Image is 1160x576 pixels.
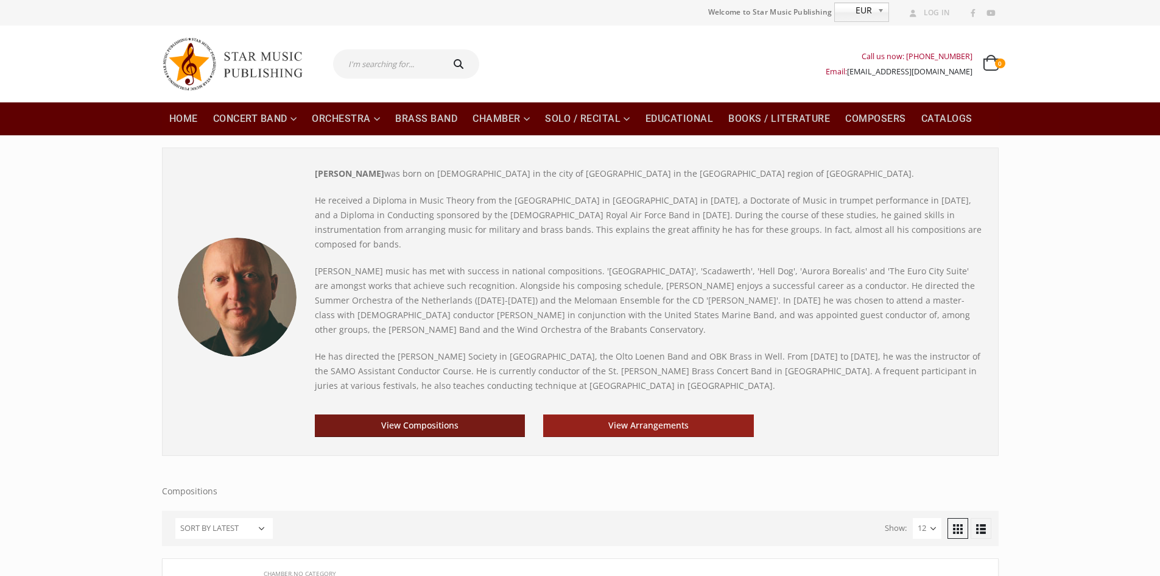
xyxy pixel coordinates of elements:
[162,32,314,96] img: Star Music Publishing
[175,518,273,539] select: Shop order
[206,102,304,135] a: Concert Band
[178,238,297,357] img: Jan-Bosveld-foto
[315,349,983,393] p: He has directed the [PERSON_NAME] Society in [GEOGRAPHIC_DATA], the Olto Loenen Band and OBK Bras...
[838,102,913,135] a: Composers
[538,102,638,135] a: Solo / Recital
[721,102,837,135] a: Books / Literature
[885,521,907,536] label: Show:
[914,102,980,135] a: Catalogs
[708,3,832,21] span: Welcome to Star Music Publishing
[971,518,991,539] a: List View
[304,102,387,135] a: Orchestra
[465,102,537,135] a: Chamber
[315,414,526,437] a: View Compositions
[315,264,983,337] p: [PERSON_NAME] music has met with success in national compositions. '[GEOGRAPHIC_DATA]', 'Scadawer...
[315,166,983,181] p: was born on [DEMOGRAPHIC_DATA] in the city of [GEOGRAPHIC_DATA] in the [GEOGRAPHIC_DATA] region o...
[388,102,465,135] a: Brass Band
[441,49,480,79] button: Search
[826,64,972,79] div: Email:
[983,5,999,21] a: Youtube
[162,102,205,135] a: Home
[315,168,384,179] strong: [PERSON_NAME]
[847,66,972,77] a: [EMAIL_ADDRESS][DOMAIN_NAME]
[995,59,1005,68] span: 0
[162,148,999,499] div: Compositions
[826,49,972,64] div: Call us now: [PHONE_NUMBER]
[905,5,950,21] a: Log In
[947,518,968,539] a: Grid View
[333,49,441,79] input: I'm searching for...
[965,5,981,21] a: Facebook
[835,3,873,18] span: EUR
[638,102,721,135] a: Educational
[315,193,983,252] p: He received a Diploma in Music Theory from the [GEOGRAPHIC_DATA] in [GEOGRAPHIC_DATA] in [DATE], ...
[543,414,754,437] a: View Arrangements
